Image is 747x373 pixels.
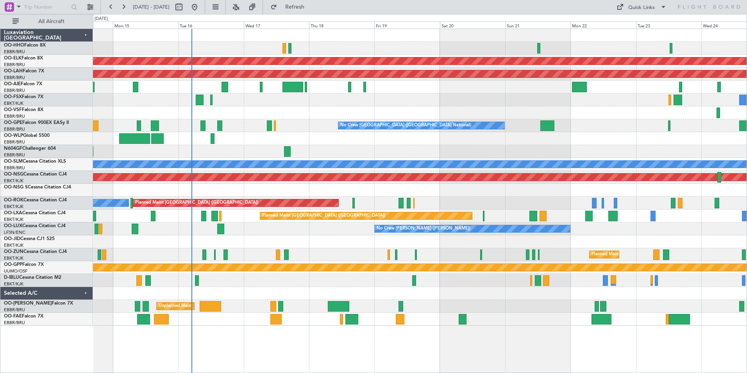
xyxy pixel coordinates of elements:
button: Quick Links [613,1,670,13]
a: EBBR/BRU [4,307,25,313]
a: OO-LXACessna Citation CJ4 [4,211,66,215]
a: OO-SLMCessna Citation XLS [4,159,66,164]
span: OO-LXA [4,211,22,215]
button: All Aircraft [9,15,85,28]
div: Tue 16 [178,22,243,29]
a: OO-WLPGlobal 5500 [4,133,50,138]
span: OO-NSG [4,172,23,177]
div: Planned Maint [GEOGRAPHIC_DATA] ([GEOGRAPHIC_DATA]) [262,210,385,222]
div: [DATE] [95,16,108,22]
a: OO-ROKCessna Citation CJ4 [4,198,67,203]
div: No Crew [GEOGRAPHIC_DATA] ([GEOGRAPHIC_DATA] National) [340,120,471,131]
a: EBKT/KJK [4,242,23,248]
span: Refresh [279,4,311,10]
a: EBBR/BRU [4,139,25,145]
a: EBBR/BRU [4,113,25,119]
a: EBBR/BRU [4,126,25,132]
span: OO-ZUN [4,249,23,254]
a: OO-FSXFalcon 7X [4,95,43,99]
a: OO-LAHFalcon 7X [4,69,44,74]
span: OO-FSX [4,95,22,99]
span: OO-WLP [4,133,23,138]
a: EBKT/KJK [4,100,23,106]
a: EBKT/KJK [4,178,23,184]
a: EBKT/KJK [4,255,23,261]
a: N604GFChallenger 604 [4,146,56,151]
span: N604GF [4,146,22,151]
a: OO-VSFFalcon 8X [4,108,43,112]
a: D-IBLUCessna Citation M2 [4,275,61,280]
div: Mon 22 [570,22,636,29]
a: OO-JIDCessna CJ1 525 [4,237,55,241]
a: OO-HHOFalcon 8X [4,43,46,48]
div: Wed 17 [244,22,309,29]
div: Fri 19 [374,22,440,29]
a: UUMO/OSF [4,268,27,274]
a: OO-[PERSON_NAME]Falcon 7X [4,301,73,306]
span: OO-ELK [4,56,21,61]
span: [DATE] - [DATE] [133,4,170,11]
a: OO-GPEFalcon 900EX EASy II [4,120,69,125]
span: OO-SLM [4,159,23,164]
div: Mon 15 [113,22,178,29]
div: Quick Links [628,4,655,12]
a: OO-NSG SCessna Citation CJ4 [4,185,71,190]
div: Tue 23 [636,22,701,29]
span: OO-FAE [4,314,22,319]
span: OO-NSG S [4,185,28,190]
span: All Aircraft [20,19,82,24]
a: EBBR/BRU [4,75,25,81]
span: OO-GPP [4,262,22,267]
div: Sun 21 [505,22,570,29]
div: Planned Maint [GEOGRAPHIC_DATA] ([GEOGRAPHIC_DATA]) [135,197,258,209]
div: Thu 18 [309,22,374,29]
span: OO-LUX [4,224,22,228]
a: EBBR/BRU [4,320,25,326]
a: EBKT/KJK [4,204,23,210]
div: Planned Maint Kortrijk-[GEOGRAPHIC_DATA] [592,249,683,260]
a: OO-AIEFalcon 7X [4,82,42,86]
a: EBBR/BRU [4,49,25,55]
span: OO-ROK [4,198,23,203]
span: OO-GPE [4,120,22,125]
a: OO-ELKFalcon 8X [4,56,43,61]
span: OO-JID [4,237,20,241]
span: OO-VSF [4,108,22,112]
span: OO-[PERSON_NAME] [4,301,52,306]
a: OO-GPPFalcon 7X [4,262,44,267]
div: No Crew [PERSON_NAME] ([PERSON_NAME]) [377,223,470,235]
a: OO-LUXCessna Citation CJ4 [4,224,66,228]
div: Unplanned Maint [GEOGRAPHIC_DATA] ([GEOGRAPHIC_DATA] National) [159,300,306,312]
input: Trip Number [24,1,69,13]
button: Refresh [267,1,314,13]
span: OO-AIE [4,82,21,86]
a: OO-FAEFalcon 7X [4,314,43,319]
a: LFSN/ENC [4,230,25,235]
span: OO-LAH [4,69,23,74]
a: EBKT/KJK [4,217,23,222]
a: EBBR/BRU [4,62,25,68]
span: OO-HHO [4,43,24,48]
a: EBBR/BRU [4,88,25,93]
a: EBBR/BRU [4,152,25,158]
a: OO-ZUNCessna Citation CJ4 [4,249,67,254]
a: EBBR/BRU [4,165,25,171]
a: OO-NSGCessna Citation CJ4 [4,172,67,177]
div: Sat 20 [440,22,505,29]
span: D-IBLU [4,275,19,280]
a: EBKT/KJK [4,281,23,287]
